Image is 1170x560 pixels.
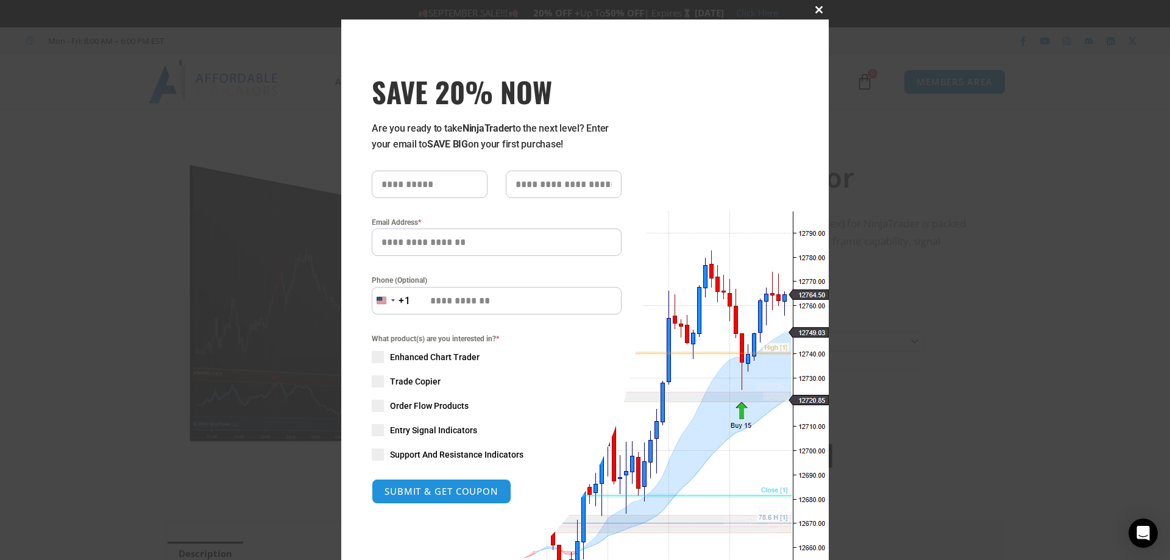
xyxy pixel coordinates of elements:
label: Email Address [372,216,622,229]
div: +1 [399,293,411,309]
span: SAVE 20% NOW [372,74,622,108]
button: SUBMIT & GET COUPON [372,479,511,504]
span: Entry Signal Indicators [390,424,477,436]
label: Enhanced Chart Trader [372,351,622,363]
div: Open Intercom Messenger [1129,519,1158,548]
span: What product(s) are you interested in? [372,333,622,345]
label: Entry Signal Indicators [372,424,622,436]
span: Trade Copier [390,375,441,388]
label: Support And Resistance Indicators [372,448,622,461]
span: Order Flow Products [390,400,469,412]
button: Selected country [372,287,411,314]
p: Are you ready to take to the next level? Enter your email to on your first purchase! [372,121,622,152]
label: Order Flow Products [372,400,622,412]
span: Support And Resistance Indicators [390,448,523,461]
span: Enhanced Chart Trader [390,351,480,363]
strong: SAVE BIG [427,138,468,150]
label: Trade Copier [372,375,622,388]
label: Phone (Optional) [372,274,622,286]
strong: NinjaTrader [463,122,512,134]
